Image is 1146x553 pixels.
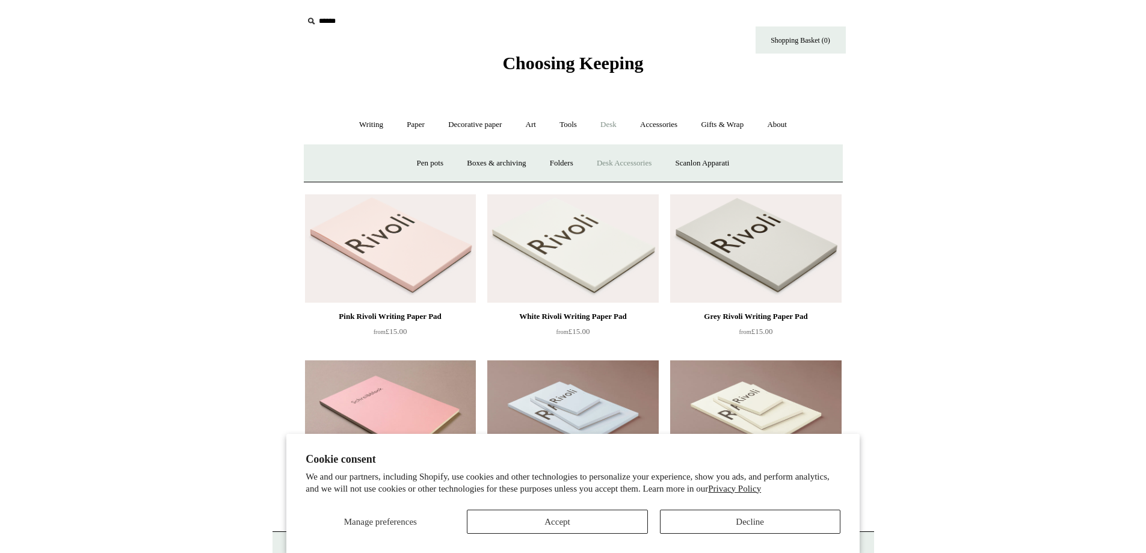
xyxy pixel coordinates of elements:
div: Pink Rivoli Writing Paper Pad [308,309,473,324]
img: Cream Rivoli Writing Paper Pad [670,360,841,468]
a: Cream Rivoli Writing Paper Pad Cream Rivoli Writing Paper Pad [670,360,841,468]
img: Pink Schreibblock Writing Pad [305,360,476,468]
span: Choosing Keeping [502,53,643,73]
a: Gifts & Wrap [690,109,754,141]
a: Shopping Basket (0) [756,26,846,54]
img: Blue Rivoli Writing Paper Pad [487,360,658,468]
span: £15.00 [739,327,773,336]
a: Decorative paper [437,109,513,141]
div: Grey Rivoli Writing Paper Pad [673,309,838,324]
a: Paper [396,109,436,141]
a: Writing [348,109,394,141]
span: from [374,329,386,335]
a: Pink Rivoli Writing Paper Pad from£15.00 [305,309,476,359]
a: Tools [549,109,588,141]
img: White Rivoli Writing Paper Pad [487,194,658,303]
span: from [556,329,568,335]
span: £15.00 [556,327,590,336]
a: Grey Rivoli Writing Paper Pad from£15.00 [670,309,841,359]
p: We and our partners, including Shopify, use cookies and other technologies to personalize your ex... [306,471,840,495]
span: from [739,329,751,335]
img: Grey Rivoli Writing Paper Pad [670,194,841,303]
div: White Rivoli Writing Paper Pad [490,309,655,324]
a: Desk Accessories [586,147,662,179]
a: About [756,109,798,141]
a: Choosing Keeping [502,63,643,71]
a: Folders [539,147,584,179]
a: Privacy Policy [708,484,761,493]
a: Art [515,109,547,141]
button: Manage preferences [306,510,455,534]
button: Decline [660,510,840,534]
img: Pink Rivoli Writing Paper Pad [305,194,476,303]
a: Grey Rivoli Writing Paper Pad Grey Rivoli Writing Paper Pad [670,194,841,303]
a: Scanlon Apparati [665,147,741,179]
a: White Rivoli Writing Paper Pad White Rivoli Writing Paper Pad [487,194,658,303]
h2: Cookie consent [306,453,840,466]
button: Accept [467,510,647,534]
a: Boxes & archiving [456,147,537,179]
span: Manage preferences [344,517,417,527]
a: Pink Schreibblock Writing Pad Pink Schreibblock Writing Pad [305,360,476,468]
a: Desk [590,109,627,141]
a: Pen pots [406,147,454,179]
a: White Rivoli Writing Paper Pad from£15.00 [487,309,658,359]
a: Blue Rivoli Writing Paper Pad Blue Rivoli Writing Paper Pad [487,360,658,468]
span: £15.00 [374,327,407,336]
a: Pink Rivoli Writing Paper Pad Pink Rivoli Writing Paper Pad [305,194,476,303]
a: Accessories [629,109,688,141]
